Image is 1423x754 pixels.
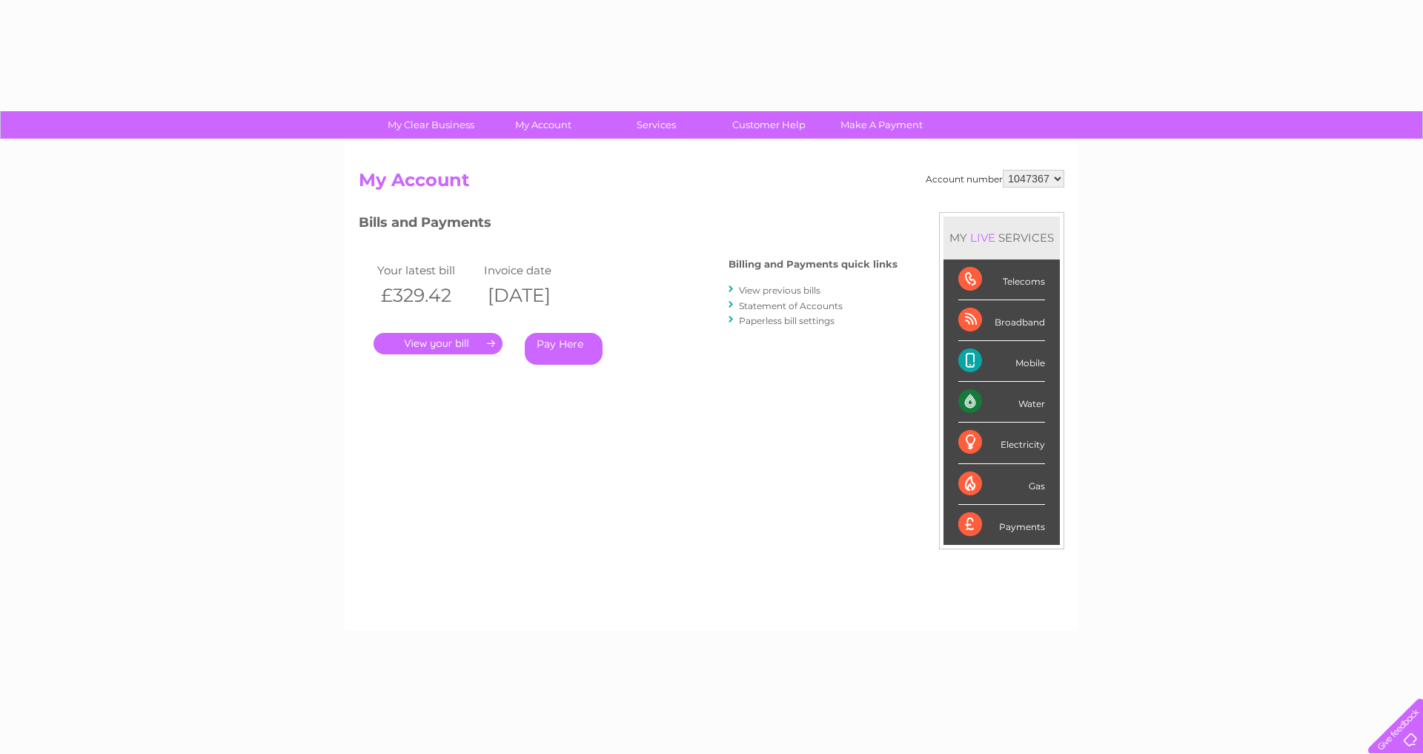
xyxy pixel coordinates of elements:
div: Payments [958,505,1045,545]
div: Gas [958,464,1045,505]
h2: My Account [359,170,1064,198]
a: My Clear Business [370,111,492,139]
a: . [374,333,502,354]
div: Account number [926,170,1064,188]
a: Paperless bill settings [739,315,835,326]
th: £329.42 [374,280,480,311]
td: Your latest bill [374,260,480,280]
a: Customer Help [708,111,830,139]
a: Make A Payment [820,111,943,139]
a: View previous bills [739,285,820,296]
td: Invoice date [480,260,587,280]
a: Statement of Accounts [739,300,843,311]
div: MY SERVICES [943,216,1060,259]
h4: Billing and Payments quick links [729,259,898,270]
div: Electricity [958,423,1045,463]
div: LIVE [967,231,998,245]
a: Services [595,111,717,139]
h3: Bills and Payments [359,212,898,238]
th: [DATE] [480,280,587,311]
div: Water [958,382,1045,423]
div: Telecoms [958,259,1045,300]
a: Pay Here [525,333,603,365]
a: My Account [482,111,605,139]
div: Mobile [958,341,1045,382]
div: Broadband [958,300,1045,341]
